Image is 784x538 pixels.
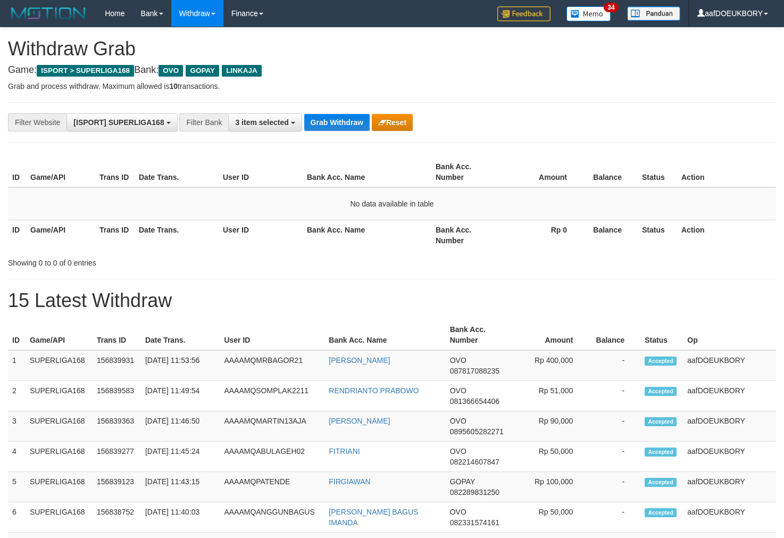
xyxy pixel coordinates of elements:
[677,157,776,187] th: Action
[220,442,324,472] td: AAAAMQABULAGEH02
[638,220,677,250] th: Status
[186,65,219,77] span: GOPAY
[589,502,640,533] td: -
[589,350,640,381] td: -
[589,472,640,502] td: -
[141,472,220,502] td: [DATE] 11:43:15
[219,157,303,187] th: User ID
[645,478,677,487] span: Accepted
[179,113,228,131] div: Filter Bank
[683,320,776,350] th: Op
[220,320,324,350] th: User ID
[8,220,26,250] th: ID
[512,381,589,411] td: Rp 51,000
[141,350,220,381] td: [DATE] 11:53:56
[589,411,640,442] td: -
[93,442,141,472] td: 156839277
[26,411,93,442] td: SUPERLIGA168
[431,220,501,250] th: Bank Acc. Number
[501,157,583,187] th: Amount
[8,320,26,350] th: ID
[8,5,89,21] img: MOTION_logo.png
[220,381,324,411] td: AAAAMQSOMPLAK2211
[677,220,776,250] th: Action
[26,320,93,350] th: Game/API
[8,187,776,220] td: No data available in table
[329,417,390,425] a: [PERSON_NAME]
[95,220,135,250] th: Trans ID
[583,220,638,250] th: Balance
[512,320,589,350] th: Amount
[450,477,475,486] span: GOPAY
[329,508,418,527] a: [PERSON_NAME] BAGUS IMANDA
[450,508,466,516] span: OVO
[219,220,303,250] th: User ID
[645,387,677,396] span: Accepted
[450,458,499,466] span: Copy 082214607847 to clipboard
[450,447,466,456] span: OVO
[583,157,638,187] th: Balance
[26,157,95,187] th: Game/API
[93,411,141,442] td: 156839363
[512,442,589,472] td: Rp 50,000
[450,417,466,425] span: OVO
[8,290,776,311] h1: 15 Latest Withdraw
[8,502,26,533] td: 6
[93,472,141,502] td: 156839123
[512,472,589,502] td: Rp 100,000
[645,357,677,366] span: Accepted
[169,82,178,90] strong: 10
[450,427,504,436] span: Copy 0895605282271 to clipboard
[66,113,177,131] button: [ISPORT] SUPERLIGA168
[135,157,219,187] th: Date Trans.
[450,367,499,375] span: Copy 087817088235 to clipboard
[512,411,589,442] td: Rp 90,000
[8,65,776,76] h4: Game: Bank:
[8,411,26,442] td: 3
[645,508,677,517] span: Accepted
[135,220,219,250] th: Date Trans.
[329,447,360,456] a: FITRIANI
[501,220,583,250] th: Rp 0
[683,381,776,411] td: aafDOEUKBORY
[8,157,26,187] th: ID
[638,157,677,187] th: Status
[141,381,220,411] td: [DATE] 11:49:54
[93,320,141,350] th: Trans ID
[324,320,445,350] th: Bank Acc. Name
[604,3,618,12] span: 34
[8,81,776,92] p: Grab and process withdraw. Maximum allowed is transactions.
[329,386,419,395] a: RENDRIANTO PRABOWO
[220,472,324,502] td: AAAAMQPATENDE
[303,157,431,187] th: Bank Acc. Name
[8,472,26,502] td: 5
[8,350,26,381] td: 1
[683,350,776,381] td: aafDOEUKBORY
[26,381,93,411] td: SUPERLIGA168
[329,477,370,486] a: FIRGIAWAN
[141,442,220,472] td: [DATE] 11:45:24
[26,220,95,250] th: Game/API
[431,157,501,187] th: Bank Acc. Number
[450,386,466,395] span: OVO
[37,65,134,77] span: ISPORT > SUPERLIGA168
[228,113,302,131] button: 3 item selected
[683,411,776,442] td: aafDOEUKBORY
[589,320,640,350] th: Balance
[640,320,683,350] th: Status
[26,442,93,472] td: SUPERLIGA168
[450,397,499,405] span: Copy 081366654406 to clipboard
[220,350,324,381] td: AAAAMQMRBAGOR21
[683,472,776,502] td: aafDOEUKBORY
[450,488,499,496] span: Copy 082289831250 to clipboard
[446,320,512,350] th: Bank Acc. Number
[683,442,776,472] td: aafDOEUKBORY
[645,417,677,426] span: Accepted
[329,356,390,365] a: [PERSON_NAME]
[159,65,183,77] span: OVO
[450,356,466,365] span: OVO
[220,502,324,533] td: AAAAMQANGGUNBAGUS
[497,6,551,21] img: Feedback.jpg
[8,381,26,411] td: 2
[589,381,640,411] td: -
